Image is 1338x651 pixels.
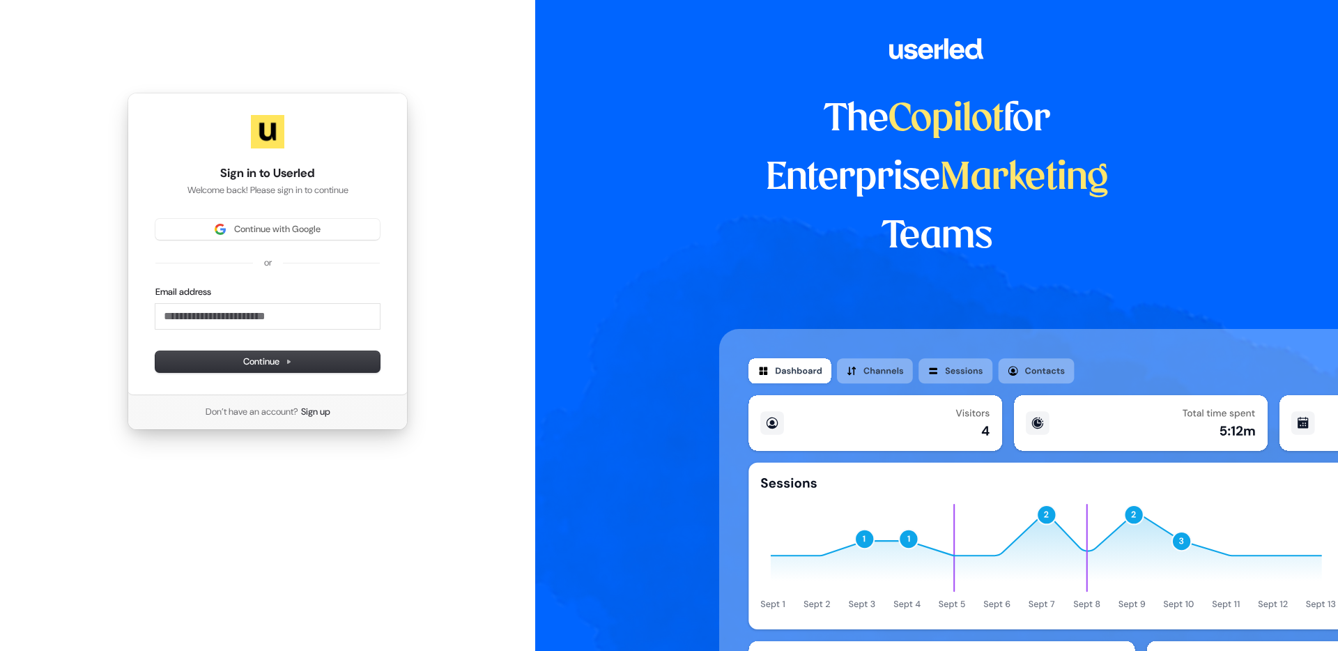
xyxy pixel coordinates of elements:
img: Userled [251,115,284,148]
span: Continue [243,355,292,368]
p: Welcome back! Please sign in to continue [155,184,380,197]
h1: Sign in to Userled [155,165,380,182]
label: Email address [155,286,211,298]
span: Continue with Google [234,223,321,236]
span: Don’t have an account? [206,406,298,418]
button: Sign in with GoogleContinue with Google [155,219,380,240]
span: Copilot [889,102,1003,138]
a: Sign up [301,406,330,418]
h1: The for Enterprise Teams [719,91,1155,266]
span: Marketing [940,160,1109,197]
button: Continue [155,351,380,372]
img: Sign in with Google [215,224,226,235]
p: or [264,256,272,269]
